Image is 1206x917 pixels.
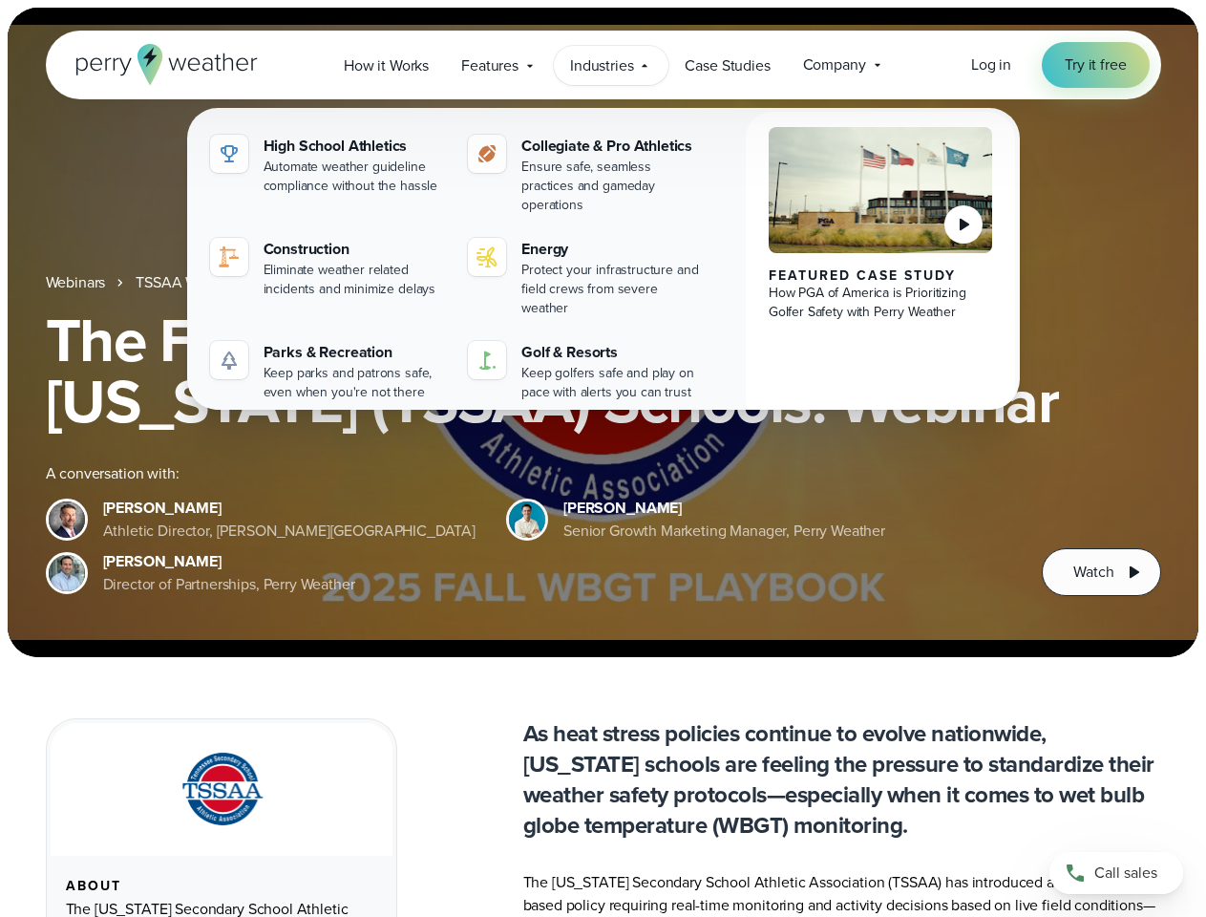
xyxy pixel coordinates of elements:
div: Ensure safe, seamless practices and gameday operations [521,158,704,215]
a: High School Athletics Automate weather guideline compliance without the hassle [202,127,454,203]
div: Automate weather guideline compliance without the hassle [264,158,446,196]
div: Golf & Resorts [521,341,704,364]
div: Energy [521,238,704,261]
span: Call sales [1094,862,1157,885]
a: Energy Protect your infrastructure and field crews from severe weather [460,230,711,326]
img: TSSAA-Tennessee-Secondary-School-Athletic-Association.svg [158,746,286,833]
nav: Breadcrumb [46,271,1161,294]
div: Featured Case Study [769,268,993,284]
div: [PERSON_NAME] [103,550,355,573]
div: [PERSON_NAME] [563,497,885,520]
div: Protect your infrastructure and field crews from severe weather [521,261,704,318]
div: Eliminate weather related incidents and minimize delays [264,261,446,299]
a: Collegiate & Pro Athletics Ensure safe, seamless practices and gameday operations [460,127,711,223]
div: About [66,879,377,894]
div: High School Athletics [264,135,446,158]
p: As heat stress policies continue to evolve nationwide, [US_STATE] schools are feeling the pressur... [523,718,1161,841]
span: Watch [1073,561,1113,584]
div: How PGA of America is Prioritizing Golfer Safety with Perry Weather [769,284,993,322]
span: Case Studies [685,54,770,77]
a: construction perry weather Construction Eliminate weather related incidents and minimize delays [202,230,454,307]
img: proathletics-icon@2x-1.svg [476,142,498,165]
a: Call sales [1049,852,1183,894]
span: How it Works [344,54,429,77]
button: Watch [1042,548,1160,596]
div: A conversation with: [46,462,1012,485]
img: construction perry weather [218,245,241,268]
div: Collegiate & Pro Athletics [521,135,704,158]
a: PGA of America, Frisco Campus Featured Case Study How PGA of America is Prioritizing Golfer Safet... [746,112,1016,425]
a: Parks & Recreation Keep parks and patrons safe, even when you're not there [202,333,454,410]
h1: The Fall WBGT Playbook for [US_STATE] (TSSAA) Schools: Webinar [46,309,1161,432]
div: Senior Growth Marketing Manager, Perry Weather [563,520,885,543]
a: Log in [971,53,1011,76]
span: Log in [971,53,1011,75]
a: Try it free [1042,42,1149,88]
a: TSSAA WBGT Fall Playbook [136,271,317,294]
img: energy-icon@2x-1.svg [476,245,498,268]
a: How it Works [328,46,445,85]
span: Company [803,53,866,76]
img: parks-icon-grey.svg [218,349,241,372]
img: PGA of America, Frisco Campus [769,127,993,253]
img: golf-iconV2.svg [476,349,498,372]
div: Keep golfers safe and play on pace with alerts you can trust [521,364,704,402]
img: Brian Wyatt [49,501,85,538]
img: Spencer Patton, Perry Weather [509,501,545,538]
span: Features [461,54,518,77]
a: Golf & Resorts Keep golfers safe and play on pace with alerts you can trust [460,333,711,410]
a: Case Studies [668,46,786,85]
div: Parks & Recreation [264,341,446,364]
div: [PERSON_NAME] [103,497,476,520]
div: Director of Partnerships, Perry Weather [103,573,355,596]
img: Jeff Wood [49,555,85,591]
div: Athletic Director, [PERSON_NAME][GEOGRAPHIC_DATA] [103,520,476,543]
img: highschool-icon.svg [218,142,241,165]
div: Construction [264,238,446,261]
span: Industries [570,54,633,77]
a: Webinars [46,271,106,294]
span: Try it free [1065,53,1126,76]
div: Keep parks and patrons safe, even when you're not there [264,364,446,402]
